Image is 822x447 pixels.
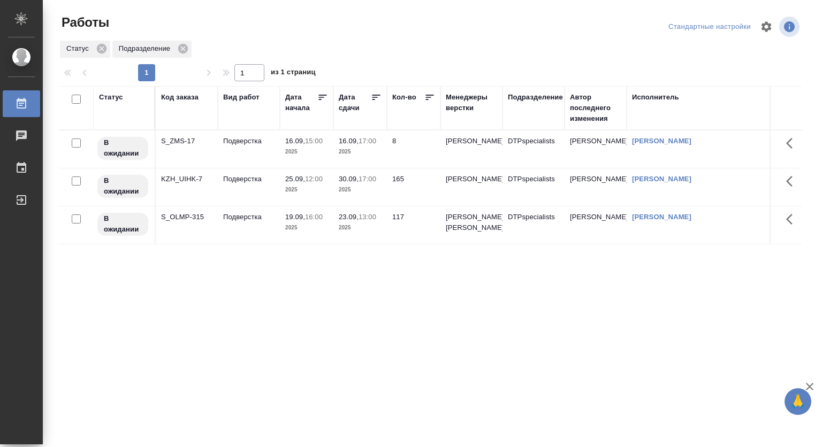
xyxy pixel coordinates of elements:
span: Настроить таблицу [753,14,779,40]
button: Здесь прячутся важные кнопки [780,168,805,194]
a: [PERSON_NAME] [632,213,691,221]
p: 2025 [285,184,328,195]
a: [PERSON_NAME] [632,175,691,183]
p: [PERSON_NAME] [446,136,497,147]
div: Статус [99,92,123,103]
span: Посмотреть информацию [779,17,802,37]
p: 23.09, [339,213,359,221]
button: 🙏 [785,388,811,415]
div: Исполнитель назначен, приступать к работе пока рано [96,174,149,199]
p: Подверстка [223,174,275,184]
a: [PERSON_NAME] [632,137,691,145]
p: 17:00 [359,175,376,183]
div: Исполнитель назначен, приступать к работе пока рано [96,136,149,161]
div: Подразделение [112,41,192,58]
p: 17:00 [359,137,376,145]
td: DTPspecialists [503,130,565,168]
td: [PERSON_NAME] [565,168,627,206]
td: 117 [387,206,440,244]
p: 16.09, [285,137,305,145]
td: 165 [387,168,440,206]
button: Здесь прячутся важные кнопки [780,206,805,232]
p: 2025 [285,222,328,233]
div: Вид работ [223,92,260,103]
p: [PERSON_NAME] [446,174,497,184]
p: Подразделение [119,43,174,54]
p: В ожидании [104,175,142,197]
p: 2025 [339,222,382,233]
div: Код заказа [161,92,199,103]
td: DTPspecialists [503,206,565,244]
div: S_OLMP-315 [161,212,212,222]
div: Исполнитель назначен, приступать к работе пока рано [96,212,149,237]
div: S_ZMS-17 [161,136,212,147]
p: 12:00 [305,175,323,183]
p: Статус [66,43,93,54]
div: Дата начала [285,92,317,113]
p: Подверстка [223,212,275,222]
p: 15:00 [305,137,323,145]
div: Подразделение [508,92,563,103]
div: Исполнитель [632,92,679,103]
p: [PERSON_NAME], [PERSON_NAME] [446,212,497,233]
span: из 1 страниц [271,66,316,81]
div: Дата сдачи [339,92,371,113]
td: [PERSON_NAME] [565,130,627,168]
p: 30.09, [339,175,359,183]
p: 16:00 [305,213,323,221]
div: Статус [60,41,110,58]
p: 25.09, [285,175,305,183]
td: [PERSON_NAME] [565,206,627,244]
span: 🙏 [789,390,807,413]
div: Автор последнего изменения [570,92,621,124]
span: Работы [59,14,109,31]
p: 2025 [339,184,382,195]
p: 2025 [285,147,328,157]
p: 16.09, [339,137,359,145]
p: 19.09, [285,213,305,221]
p: 13:00 [359,213,376,221]
p: В ожидании [104,137,142,159]
p: В ожидании [104,213,142,235]
button: Здесь прячутся важные кнопки [780,130,805,156]
p: 2025 [339,147,382,157]
td: 8 [387,130,440,168]
div: split button [666,19,753,35]
p: Подверстка [223,136,275,147]
div: Кол-во [392,92,416,103]
div: Менеджеры верстки [446,92,497,113]
div: KZH_UIHK-7 [161,174,212,184]
td: DTPspecialists [503,168,565,206]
